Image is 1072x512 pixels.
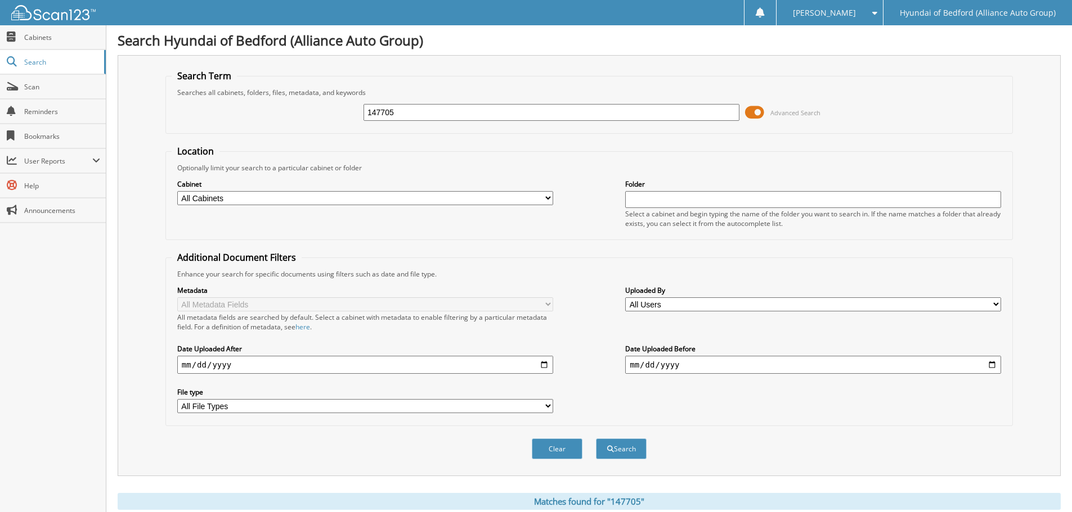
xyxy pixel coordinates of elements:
[172,70,237,82] legend: Search Term
[177,286,553,295] label: Metadata
[11,5,96,20] img: scan123-logo-white.svg
[118,493,1061,510] div: Matches found for "147705"
[24,156,92,166] span: User Reports
[177,312,553,332] div: All metadata fields are searched by default. Select a cabinet with metadata to enable filtering b...
[625,209,1001,228] div: Select a cabinet and begin typing the name of the folder you want to search in. If the name match...
[177,179,553,189] label: Cabinet
[770,108,820,117] span: Advanced Search
[625,286,1001,295] label: Uploaded By
[24,107,100,116] span: Reminders
[625,356,1001,374] input: end
[118,31,1061,49] h1: Search Hyundai of Bedford (Alliance Auto Group)
[172,269,1007,279] div: Enhance your search for specific documents using filters such as date and file type.
[172,145,219,157] legend: Location
[177,356,553,374] input: start
[172,88,1007,97] div: Searches all cabinets, folders, files, metadata, and keywords
[172,251,302,264] legend: Additional Document Filters
[24,57,98,67] span: Search
[24,181,100,191] span: Help
[625,179,1001,189] label: Folder
[900,10,1056,16] span: Hyundai of Bedford (Alliance Auto Group)
[24,132,100,141] span: Bookmarks
[24,33,100,42] span: Cabinets
[24,82,100,92] span: Scan
[625,344,1001,354] label: Date Uploaded Before
[596,438,647,459] button: Search
[177,344,553,354] label: Date Uploaded After
[532,438,582,459] button: Clear
[793,10,856,16] span: [PERSON_NAME]
[172,163,1007,173] div: Optionally limit your search to a particular cabinet or folder
[295,322,310,332] a: here
[24,206,100,215] span: Announcements
[177,387,553,397] label: File type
